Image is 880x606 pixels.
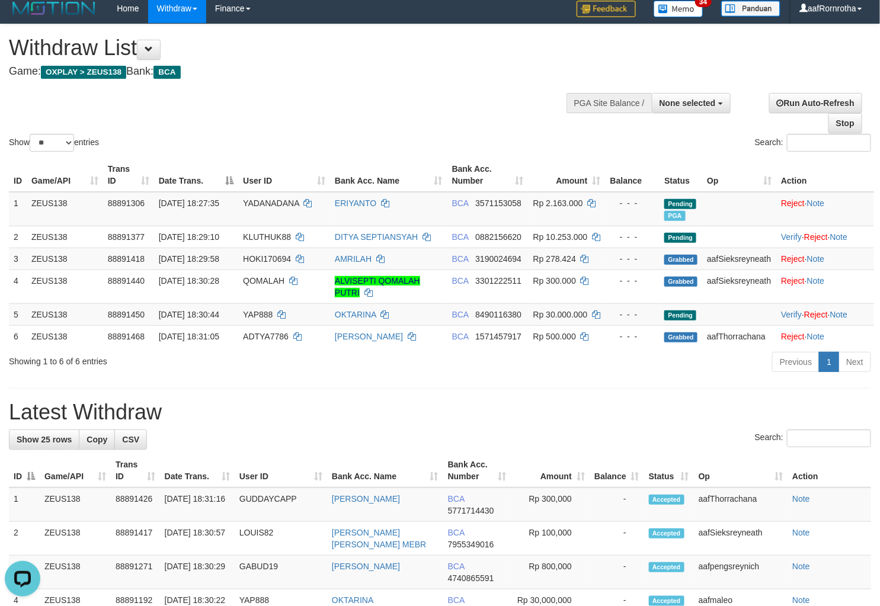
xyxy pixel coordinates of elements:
[9,556,40,589] td: 3
[9,351,358,367] div: Showing 1 to 6 of 6 entries
[781,254,805,264] a: Reject
[452,310,469,319] span: BCA
[9,158,27,192] th: ID
[9,429,79,450] a: Show 25 rows
[9,66,575,78] h4: Game: Bank:
[533,254,576,264] span: Rp 278.424
[332,494,400,504] a: [PERSON_NAME]
[649,495,684,505] span: Accepted
[702,325,776,347] td: aafThorrachana
[27,325,103,347] td: ZEUS138
[664,277,697,287] span: Grabbed
[335,232,418,242] a: DITYA SEPTIANSYAH
[804,310,828,319] a: Reject
[235,488,327,522] td: GUDDAYCAPP
[327,454,443,488] th: Bank Acc. Name: activate to sort column ascending
[721,1,780,17] img: panduan.png
[153,66,180,79] span: BCA
[475,232,521,242] span: Copy 0882156620 to clipboard
[27,192,103,226] td: ZEUS138
[235,454,327,488] th: User ID: activate to sort column ascending
[475,276,521,286] span: Copy 3301222511 to clipboard
[443,454,511,488] th: Bank Acc. Number: activate to sort column ascending
[238,158,330,192] th: User ID: activate to sort column ascending
[787,429,871,447] input: Search:
[243,310,273,319] span: YAP888
[40,488,111,522] td: ZEUS138
[448,595,465,605] span: BCA
[781,198,805,208] a: Reject
[664,310,696,320] span: Pending
[335,276,420,297] a: ALVISEPTI QOMALAH PUTRI
[533,198,583,208] span: Rp 2.163.000
[159,332,219,341] span: [DATE] 18:31:05
[9,522,40,556] td: 2
[660,158,702,192] th: Status
[452,332,469,341] span: BCA
[111,488,160,522] td: 88891426
[243,254,291,264] span: HOKI170694
[335,198,376,208] a: ERIYANTO
[243,232,291,242] span: KLUTHUK88
[475,254,521,264] span: Copy 3190024694 to clipboard
[475,332,521,341] span: Copy 1571457917 to clipboard
[664,255,697,265] span: Grabbed
[610,275,655,287] div: - - -
[114,429,147,450] a: CSV
[9,226,27,248] td: 2
[159,276,219,286] span: [DATE] 18:30:28
[108,198,145,208] span: 88891306
[30,134,74,152] select: Showentries
[111,556,160,589] td: 88891271
[447,158,529,192] th: Bank Acc. Number: activate to sort column ascending
[792,562,810,571] a: Note
[702,270,776,303] td: aafSieksreyneath
[533,310,588,319] span: Rp 30.000.000
[27,270,103,303] td: ZEUS138
[475,198,521,208] span: Copy 3571153058 to clipboard
[9,400,871,424] h1: Latest Withdraw
[27,303,103,325] td: ZEUS138
[792,494,810,504] a: Note
[610,197,655,209] div: - - -
[9,454,40,488] th: ID: activate to sort column descending
[160,488,235,522] td: [DATE] 18:31:16
[159,232,219,242] span: [DATE] 18:29:10
[839,352,871,372] a: Next
[755,134,871,152] label: Search:
[649,562,684,572] span: Accepted
[108,232,145,242] span: 88891377
[694,488,788,522] td: aafThorrachana
[40,522,111,556] td: ZEUS138
[448,573,494,583] span: Copy 4740865591 to clipboard
[27,248,103,270] td: ZEUS138
[448,506,494,515] span: Copy 5771714430 to clipboard
[235,556,327,589] td: GABUD19
[664,199,696,209] span: Pending
[27,226,103,248] td: ZEUS138
[79,429,115,450] a: Copy
[781,332,805,341] a: Reject
[533,332,576,341] span: Rp 500.000
[605,158,660,192] th: Balance
[781,276,805,286] a: Reject
[769,93,862,113] a: Run Auto-Refresh
[781,310,802,319] a: Verify
[243,198,299,208] span: YADANADANA
[159,254,219,264] span: [DATE] 18:29:58
[694,522,788,556] td: aafSieksreyneath
[807,276,825,286] a: Note
[448,528,465,537] span: BCA
[787,134,871,152] input: Search:
[448,562,465,571] span: BCA
[452,254,469,264] span: BCA
[830,232,848,242] a: Note
[159,198,219,208] span: [DATE] 18:27:35
[533,276,576,286] span: Rp 300.000
[511,556,590,589] td: Rp 800,000
[108,276,145,286] span: 88891440
[330,158,447,192] th: Bank Acc. Name: activate to sort column ascending
[644,454,694,488] th: Status: activate to sort column ascending
[610,253,655,265] div: - - -
[108,310,145,319] span: 88891450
